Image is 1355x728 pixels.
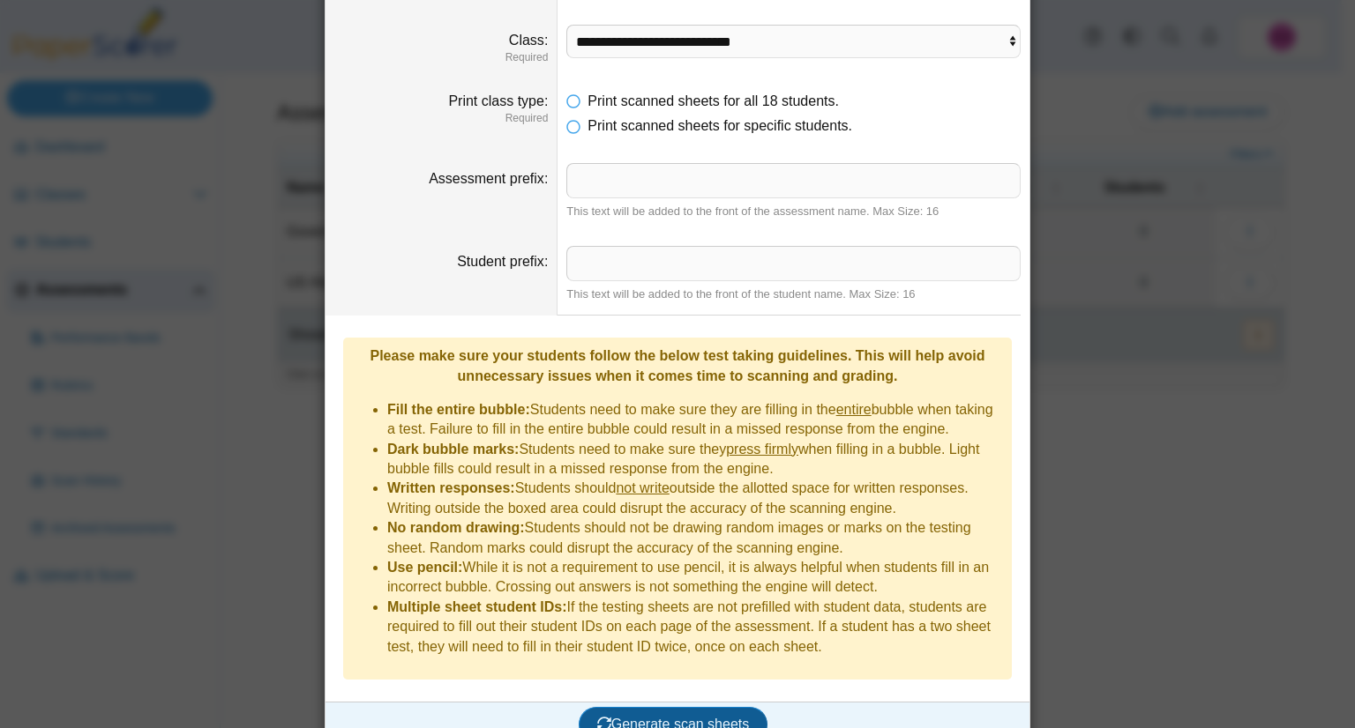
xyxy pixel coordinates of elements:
[836,402,872,417] u: entire
[334,111,548,126] dfn: Required
[387,520,525,535] b: No random drawing:
[387,479,1003,518] li: Students should outside the allotted space for written responses. Writing outside the boxed area ...
[370,348,984,383] b: Please make sure your students follow the below test taking guidelines. This will help avoid unne...
[387,402,530,417] b: Fill the entire bubble:
[387,560,462,575] b: Use pencil:
[387,480,515,495] b: Written responses:
[387,599,567,614] b: Multiple sheet student IDs:
[448,93,548,108] label: Print class type
[566,204,1021,219] div: This text will be added to the front of the assessment name. Max Size: 16
[387,598,1003,657] li: If the testing sheets are not prefilled with student data, students are required to fill out thei...
[429,171,548,186] label: Assessment prefix
[457,254,548,269] label: Student prefix
[387,400,1003,440] li: Students need to make sure they are filling in the bubble when taking a test. Failure to fill in ...
[387,558,1003,598] li: While it is not a requirement to use pencil, it is always helpful when students fill in an incorr...
[509,33,548,48] label: Class
[588,118,852,133] span: Print scanned sheets for specific students.
[387,518,1003,558] li: Students should not be drawing random images or marks on the testing sheet. Random marks could di...
[387,440,1003,479] li: Students need to make sure they when filling in a bubble. Light bubble fills could result in a mi...
[566,286,1021,302] div: This text will be added to the front of the student name. Max Size: 16
[726,442,798,457] u: press firmly
[334,50,548,65] dfn: Required
[387,442,519,457] b: Dark bubble marks:
[616,480,669,495] u: not write
[588,93,839,108] span: Print scanned sheets for all 18 students.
